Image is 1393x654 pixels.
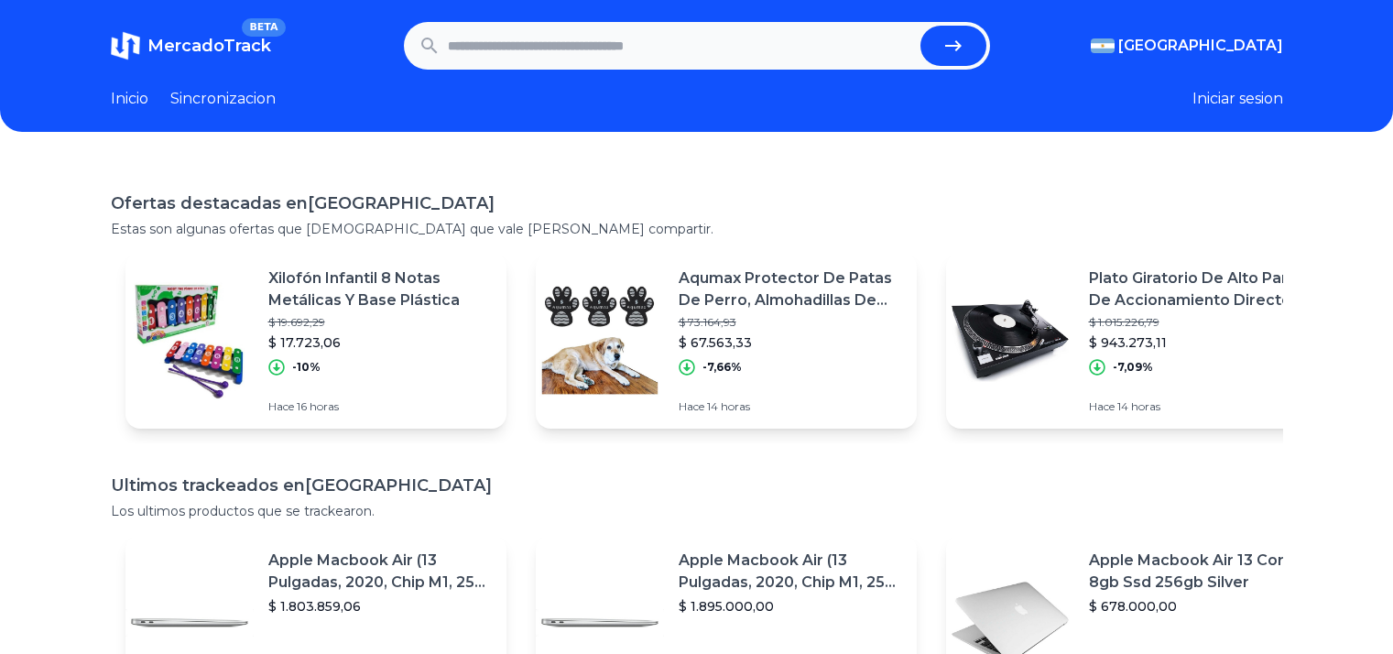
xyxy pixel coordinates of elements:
span: [GEOGRAPHIC_DATA] [1118,35,1283,57]
p: Apple Macbook Air (13 Pulgadas, 2020, Chip M1, 256 Gb De Ssd, 8 Gb De Ram) - Plata [268,550,492,594]
h1: Ofertas destacadas en [GEOGRAPHIC_DATA] [111,191,1283,216]
p: -10% [292,360,321,375]
p: $ 73.164,93 [679,315,902,330]
button: [GEOGRAPHIC_DATA] [1091,35,1283,57]
p: Los ultimos productos que se trackearon. [111,502,1283,520]
button: Iniciar sesion [1192,88,1283,110]
span: BETA [242,18,285,37]
p: $ 19.692,29 [268,315,492,330]
p: Xilofón Infantil 8 Notas Metálicas Y Base Plástica [268,267,492,311]
a: Featured imageXilofón Infantil 8 Notas Metálicas Y Base Plástica$ 19.692,29$ 17.723,06-10%Hace 16... [125,253,506,429]
p: $ 678.000,00 [1089,597,1312,616]
p: $ 1.015.226,79 [1089,315,1312,330]
span: MercadoTrack [147,36,271,56]
p: $ 943.273,11 [1089,333,1312,352]
img: Featured image [946,277,1074,405]
p: Apple Macbook Air (13 Pulgadas, 2020, Chip M1, 256 Gb De Ssd, 8 Gb De Ram) - Plata [679,550,902,594]
a: Featured imageAqumax Protector De Patas De Perro, Almohadillas De Tracción$ 73.164,93$ 67.563,33-... [536,253,917,429]
p: -7,09% [1113,360,1153,375]
p: Hace 14 horas [679,399,902,414]
a: Featured imagePlato Giratorio De Alto Par De Accionamiento Directo$ 1.015.226,79$ 943.273,11-7,09... [946,253,1327,429]
a: MercadoTrackBETA [111,31,271,60]
img: Argentina [1091,38,1115,53]
img: MercadoTrack [111,31,140,60]
img: Featured image [536,277,664,405]
a: Sincronizacion [170,88,276,110]
p: Plato Giratorio De Alto Par De Accionamiento Directo [1089,267,1312,311]
h1: Ultimos trackeados en [GEOGRAPHIC_DATA] [111,473,1283,498]
p: -7,66% [702,360,742,375]
p: Estas son algunas ofertas que [DEMOGRAPHIC_DATA] que vale [PERSON_NAME] compartir. [111,220,1283,238]
p: $ 1.895.000,00 [679,597,902,616]
p: $ 67.563,33 [679,333,902,352]
a: Inicio [111,88,148,110]
p: $ 1.803.859,06 [268,597,492,616]
p: Apple Macbook Air 13 Core I5 8gb Ssd 256gb Silver [1089,550,1312,594]
p: $ 17.723,06 [268,333,492,352]
p: Hace 16 horas [268,399,492,414]
img: Featured image [125,277,254,405]
p: Aqumax Protector De Patas De Perro, Almohadillas De Tracción [679,267,902,311]
p: Hace 14 horas [1089,399,1312,414]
